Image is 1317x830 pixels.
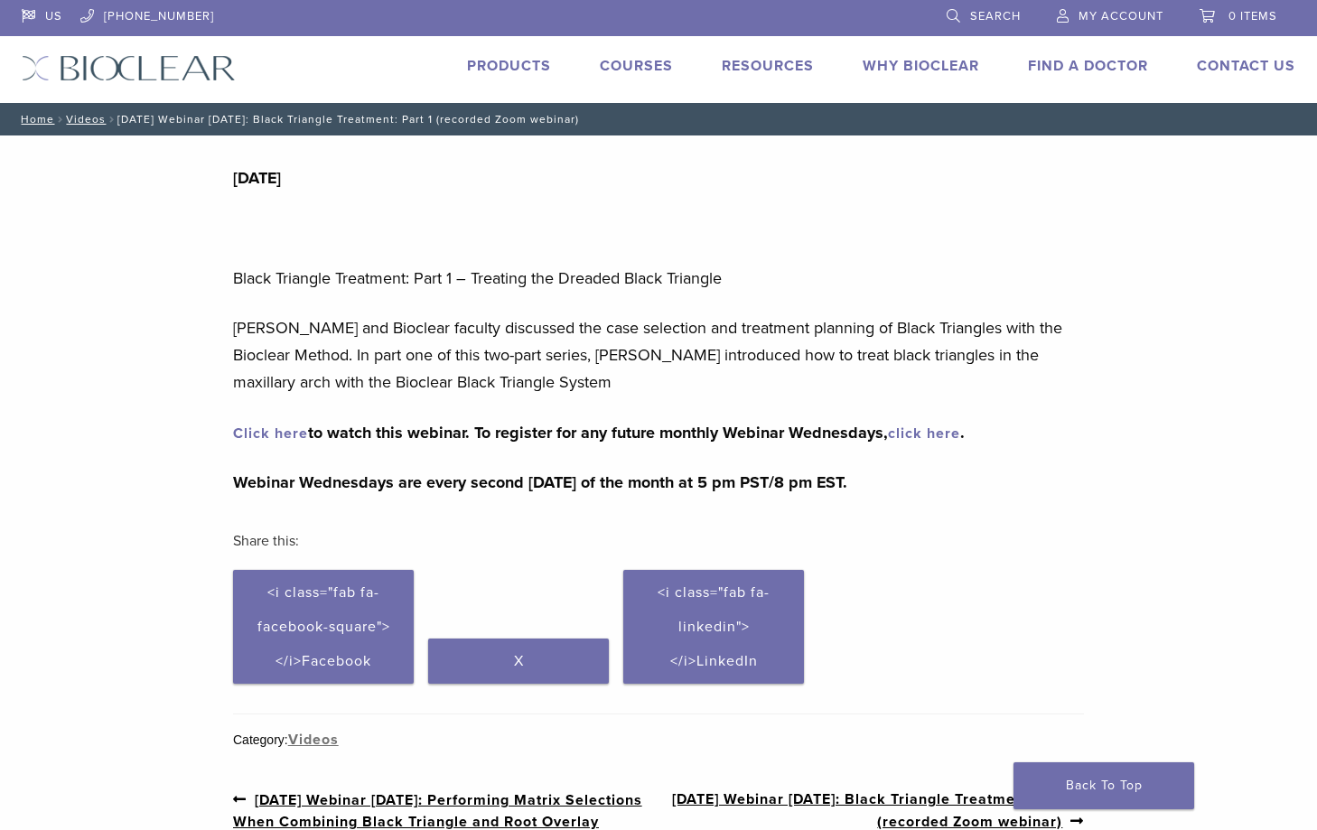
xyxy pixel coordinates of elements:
[600,57,673,75] a: Courses
[233,570,414,684] a: <i class="fab fa-facebook-square"></i>Facebook
[970,9,1021,23] span: Search
[257,583,390,670] span: <i class="fab fa-facebook-square"></i>Facebook
[863,57,979,75] a: Why Bioclear
[1228,9,1277,23] span: 0 items
[467,57,551,75] a: Products
[1013,762,1194,809] a: Back To Top
[888,424,960,443] a: click here
[1028,57,1148,75] a: Find A Doctor
[66,113,106,126] a: Videos
[22,55,236,81] img: Bioclear
[658,583,770,670] span: <i class="fab fa-linkedin"></i>LinkedIn
[233,265,1084,292] p: Black Triangle Treatment: Part 1 – Treating the Dreaded Black Triangle
[233,423,965,443] strong: to watch this webinar. To register for any future monthly Webinar Wednesdays, .
[623,570,804,684] a: <i class="fab fa-linkedin"></i>LinkedIn
[233,729,1084,751] div: Category:
[233,424,308,443] a: Click here
[54,115,66,124] span: /
[15,113,54,126] a: Home
[1079,9,1163,23] span: My Account
[233,472,847,492] strong: Webinar Wednesdays are every second [DATE] of the month at 5 pm PST/8 pm EST.
[233,519,1084,563] h3: Share this:
[1197,57,1295,75] a: Contact Us
[8,103,1309,135] nav: [DATE] Webinar [DATE]: Black Triangle Treatment: Part 1 (recorded Zoom webinar)
[514,652,524,670] span: X
[233,168,281,188] strong: [DATE]
[106,115,117,124] span: /
[288,731,339,749] a: Videos
[428,639,609,684] a: X
[722,57,814,75] a: Resources
[233,314,1084,396] p: [PERSON_NAME] and Bioclear faculty discussed the case selection and treatment planning of Black T...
